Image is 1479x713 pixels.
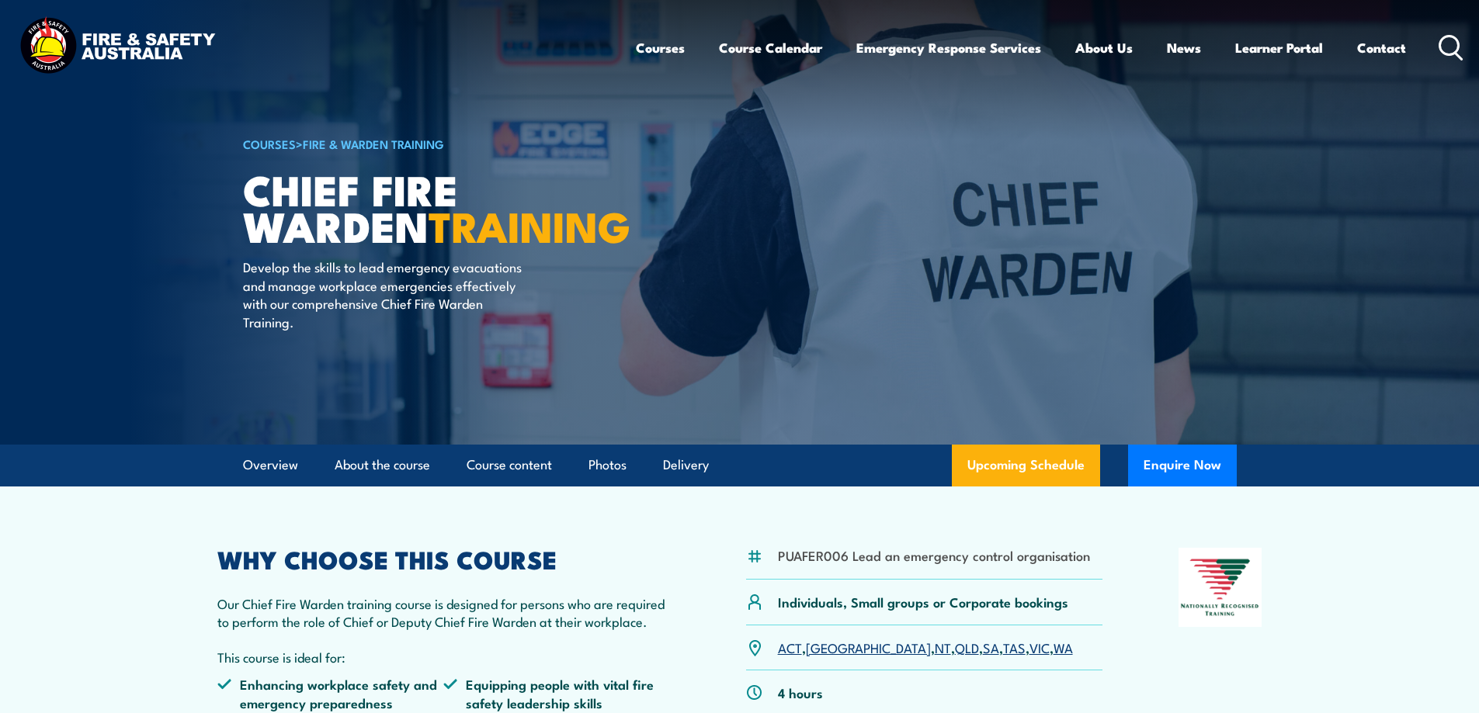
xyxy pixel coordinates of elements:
[467,445,552,486] a: Course content
[243,171,627,243] h1: Chief Fire Warden
[429,192,630,257] strong: TRAINING
[935,638,951,656] a: NT
[1003,638,1026,656] a: TAS
[778,684,823,701] p: 4 hours
[217,675,444,711] li: Enhancing workplace safety and emergency preparedness
[719,27,822,68] a: Course Calendar
[636,27,685,68] a: Courses
[778,639,1073,656] p: , , , , , , ,
[243,445,298,486] a: Overview
[1128,445,1237,486] button: Enquire Now
[1179,548,1262,627] img: Nationally Recognised Training logo.
[1235,27,1323,68] a: Learner Portal
[856,27,1041,68] a: Emergency Response Services
[588,445,627,486] a: Photos
[952,445,1100,486] a: Upcoming Schedule
[443,675,670,711] li: Equipping people with vital fire safety leadership skills
[983,638,999,656] a: SA
[778,546,1090,564] li: PUAFER006 Lead an emergency control organisation
[335,445,430,486] a: About the course
[217,548,671,569] h2: WHY CHOOSE THIS COURSE
[1029,638,1050,656] a: VIC
[955,638,979,656] a: QLD
[243,135,296,152] a: COURSES
[1075,27,1133,68] a: About Us
[243,258,526,331] p: Develop the skills to lead emergency evacuations and manage workplace emergencies effectively wit...
[806,638,931,656] a: [GEOGRAPHIC_DATA]
[663,445,709,486] a: Delivery
[1054,638,1073,656] a: WA
[778,638,802,656] a: ACT
[217,648,671,666] p: This course is ideal for:
[1357,27,1406,68] a: Contact
[217,594,671,631] p: Our Chief Fire Warden training course is designed for persons who are required to perform the rol...
[243,134,627,153] h6: >
[778,593,1068,611] p: Individuals, Small groups or Corporate bookings
[1167,27,1201,68] a: News
[303,135,444,152] a: Fire & Warden Training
